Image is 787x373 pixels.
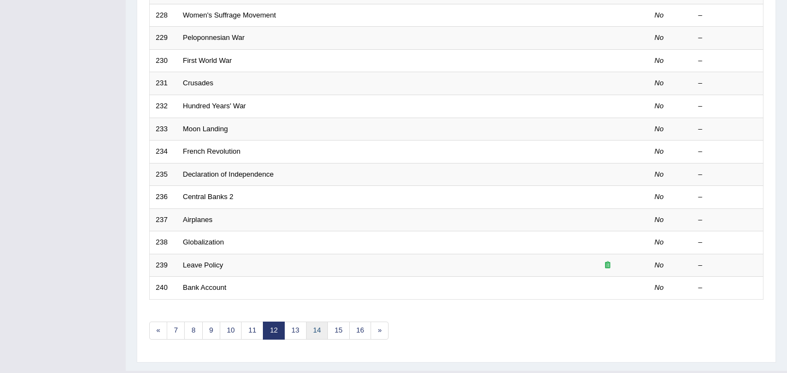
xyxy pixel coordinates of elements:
[698,56,757,66] div: –
[150,163,177,186] td: 235
[150,27,177,50] td: 229
[149,322,167,340] a: «
[655,11,664,19] em: No
[183,33,245,42] a: Peloponnesian War
[698,283,757,293] div: –
[655,125,664,133] em: No
[698,192,757,202] div: –
[150,186,177,209] td: 236
[241,322,263,340] a: 11
[150,277,177,300] td: 240
[150,208,177,231] td: 237
[183,56,232,65] a: First World War
[263,322,285,340] a: 12
[655,79,664,87] em: No
[183,125,228,133] a: Moon Landing
[183,170,274,178] a: Declaration of Independence
[655,33,664,42] em: No
[573,260,643,271] div: Exam occurring question
[349,322,371,340] a: 16
[150,231,177,254] td: 238
[183,283,227,292] a: Bank Account
[150,118,177,141] td: 233
[184,322,202,340] a: 8
[655,283,664,292] em: No
[183,102,246,110] a: Hundred Years' War
[655,56,664,65] em: No
[655,215,664,224] em: No
[284,322,306,340] a: 13
[698,101,757,112] div: –
[698,124,757,135] div: –
[183,147,241,155] a: French Revolution
[655,147,664,155] em: No
[698,260,757,271] div: –
[220,322,242,340] a: 10
[183,79,214,87] a: Crusades
[698,170,757,180] div: –
[183,215,213,224] a: Airplanes
[202,322,220,340] a: 9
[183,11,276,19] a: Women's Suffrage Movement
[150,49,177,72] td: 230
[698,78,757,89] div: –
[655,238,664,246] em: No
[698,147,757,157] div: –
[167,322,185,340] a: 7
[327,322,349,340] a: 15
[655,170,664,178] em: No
[698,215,757,225] div: –
[150,72,177,95] td: 231
[698,10,757,21] div: –
[150,141,177,164] td: 234
[655,102,664,110] em: No
[183,261,224,269] a: Leave Policy
[306,322,328,340] a: 14
[655,261,664,269] em: No
[698,237,757,248] div: –
[698,33,757,43] div: –
[655,193,664,201] em: No
[150,254,177,277] td: 239
[371,322,389,340] a: »
[150,95,177,118] td: 232
[183,238,224,246] a: Globalization
[150,4,177,27] td: 228
[183,193,234,201] a: Central Banks 2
